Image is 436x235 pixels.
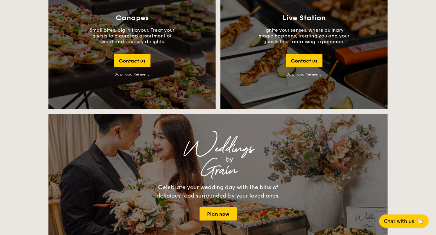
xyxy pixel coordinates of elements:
[102,143,334,154] div: Weddings
[102,165,334,176] div: Grain
[114,72,150,76] div: Download the menu
[124,154,334,165] div: by
[286,72,322,76] a: Download the menu
[150,183,286,200] div: Celebrate your wedding day with the bliss of delicious food surrounded by your loved ones.
[282,14,326,22] h3: Live Station
[384,218,414,224] span: Chat with us
[114,54,150,67] div: Contact us
[379,214,429,228] button: Chat with us🦙
[200,207,237,221] a: Plan now
[259,27,349,44] p: Ignite your senses, where culinary magic happens, treating you and your guests to a tantalising e...
[417,218,424,225] span: 🦙
[87,27,177,44] p: Small bites, big in flavour. Treat your guests to a curated assortment of sweet and savoury delig...
[286,54,322,67] div: Contact us
[116,14,149,22] h3: Canapes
